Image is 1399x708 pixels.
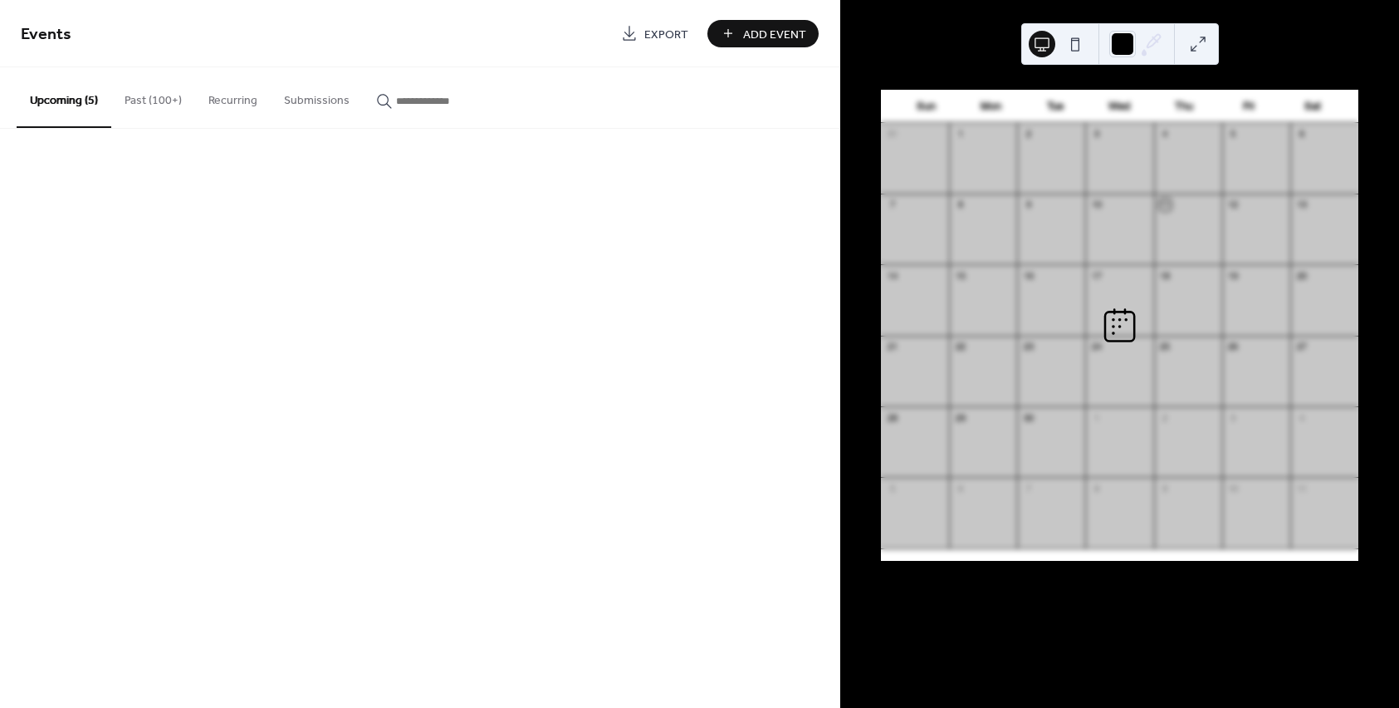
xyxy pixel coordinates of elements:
[954,128,966,140] div: 1
[1159,128,1172,140] div: 4
[1022,482,1035,494] div: 7
[1227,269,1240,282] div: 19
[21,18,71,51] span: Events
[1022,269,1035,282] div: 16
[1280,90,1345,123] div: Sat
[1090,128,1103,140] div: 3
[954,199,966,211] div: 8
[1227,341,1240,353] div: 26
[1295,128,1308,140] div: 6
[1090,341,1103,353] div: 24
[1159,199,1172,211] div: 11
[1295,199,1308,211] div: 13
[1216,90,1281,123] div: Fri
[1022,128,1035,140] div: 2
[959,90,1024,123] div: Mon
[1295,269,1308,282] div: 20
[1090,411,1103,424] div: 1
[886,341,898,353] div: 21
[886,199,898,211] div: 7
[886,411,898,424] div: 28
[707,20,819,47] button: Add Event
[954,482,966,494] div: 6
[1152,90,1216,123] div: Thu
[1295,411,1308,424] div: 4
[1295,341,1308,353] div: 27
[1159,411,1172,424] div: 2
[1088,90,1152,123] div: Wed
[1023,90,1088,123] div: Tue
[894,90,959,123] div: Sun
[195,67,271,126] button: Recurring
[954,269,966,282] div: 15
[1227,199,1240,211] div: 12
[886,269,898,282] div: 14
[1090,269,1103,282] div: 17
[609,20,701,47] a: Export
[954,341,966,353] div: 22
[886,128,898,140] div: 31
[1159,482,1172,494] div: 9
[1090,199,1103,211] div: 10
[17,67,111,128] button: Upcoming (5)
[954,411,966,424] div: 29
[644,26,688,43] span: Export
[1022,411,1035,424] div: 30
[1159,269,1172,282] div: 18
[1227,411,1240,424] div: 3
[1022,341,1035,353] div: 23
[1022,199,1035,211] div: 9
[1227,128,1240,140] div: 5
[1227,482,1240,494] div: 10
[1159,341,1172,353] div: 25
[271,67,363,126] button: Submissions
[111,67,195,126] button: Past (100+)
[886,482,898,494] div: 5
[1295,482,1308,494] div: 11
[1090,482,1103,494] div: 8
[743,26,806,43] span: Add Event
